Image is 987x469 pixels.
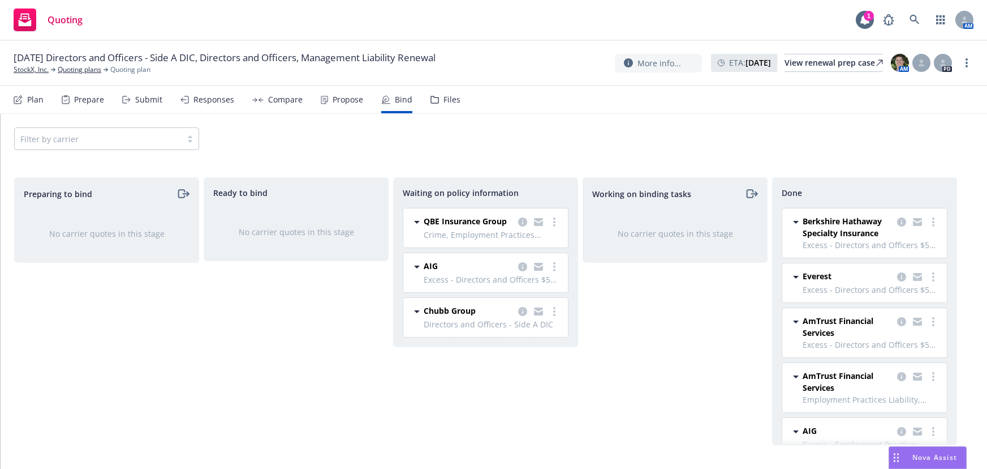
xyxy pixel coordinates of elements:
[395,95,412,104] div: Bind
[424,318,561,330] span: Directors and Officers - Side A DIC
[803,284,940,296] span: Excess - Directors and Officers $5M excess of $5M
[926,270,940,284] a: more
[9,4,87,36] a: Quoting
[14,65,49,75] a: StockX, Inc.
[803,239,940,251] span: Excess - Directors and Officers $5M excess of $5M
[895,270,908,284] a: copy logging email
[911,215,924,229] a: copy logging email
[803,215,893,239] span: Berkshire Hathaway Specialty Insurance
[782,187,802,199] span: Done
[960,56,973,70] a: more
[895,425,908,438] a: copy logging email
[637,57,681,69] span: More info...
[516,215,529,229] a: copy logging email
[929,8,952,31] a: Switch app
[424,215,507,227] span: QBE Insurance Group
[803,425,817,437] span: AIG
[926,215,940,229] a: more
[803,370,893,394] span: AmTrust Financial Services
[268,95,303,104] div: Compare
[516,260,529,274] a: copy logging email
[33,228,180,240] div: No carrier quotes in this stage
[24,188,92,200] span: Preparing to bind
[912,453,957,462] span: Nova Assist
[889,446,967,469] button: Nova Assist
[877,8,900,31] a: Report a Bug
[864,11,874,21] div: 1
[424,229,561,241] span: Crime, Employment Practices Liability, Fiduciary Liability, Directors and Officers
[213,187,268,199] span: Ready to bind
[27,95,44,104] div: Plan
[548,260,561,274] a: more
[135,95,162,104] div: Submit
[803,315,893,339] span: AmTrust Financial Services
[744,187,758,201] a: moveRight
[48,15,83,24] span: Quoting
[424,260,438,272] span: AIG
[176,187,189,201] a: moveRight
[803,270,831,282] span: Everest
[785,54,883,72] a: View renewal prep case
[601,228,749,240] div: No carrier quotes in this stage
[911,270,924,284] a: copy logging email
[14,51,436,65] span: [DATE] Directors and Officers - Side A DIC, Directors and Officers, Management Liability Renewal
[333,95,363,104] div: Propose
[615,54,702,73] button: More info...
[110,65,150,75] span: Quoting plan
[74,95,104,104] div: Prepare
[729,57,771,69] span: ETA :
[592,188,691,200] span: Working on binding tasks
[58,65,101,75] a: Quoting plans
[222,226,370,238] div: No carrier quotes in this stage
[745,57,771,68] strong: [DATE]
[926,315,940,329] a: more
[193,95,234,104] div: Responses
[891,54,909,72] img: photo
[911,370,924,383] a: copy logging email
[532,305,545,318] a: copy logging email
[803,394,940,406] span: Employment Practices Liability, Directors and Officers, Fiduciary Liability
[926,425,940,438] a: more
[926,370,940,383] a: more
[532,260,545,274] a: copy logging email
[903,8,926,31] a: Search
[895,370,908,383] a: copy logging email
[443,95,460,104] div: Files
[424,305,476,317] span: Chubb Group
[516,305,529,318] a: copy logging email
[911,315,924,329] a: copy logging email
[403,187,519,199] span: Waiting on policy information
[895,315,908,329] a: copy logging email
[889,447,903,468] div: Drag to move
[895,215,908,229] a: copy logging email
[785,54,883,71] div: View renewal prep case
[424,274,561,285] span: Excess - Directors and Officers $5M excess of $5M
[803,339,940,351] span: Excess - Directors and Officers $5M excess of $5M
[548,305,561,318] a: more
[548,215,561,229] a: more
[532,215,545,229] a: copy logging email
[911,425,924,438] a: copy logging email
